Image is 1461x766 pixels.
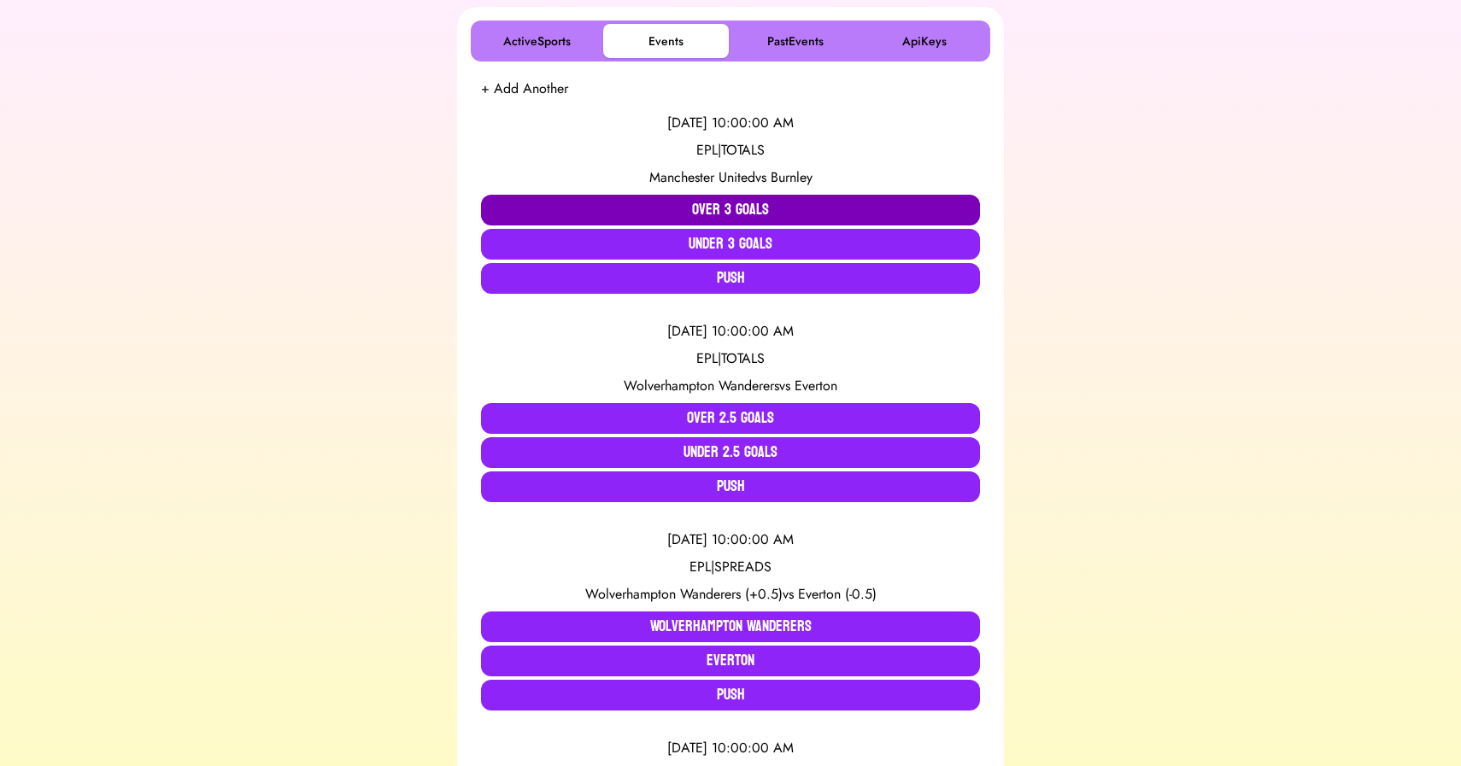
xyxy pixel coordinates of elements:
[798,584,877,604] span: Everton (-0.5)
[732,24,858,58] button: PastEvents
[649,167,755,187] span: Manchester United
[795,376,837,395] span: Everton
[861,24,987,58] button: ApiKeys
[481,79,568,99] button: + Add Another
[481,529,980,550] div: [DATE] 10:00:00 AM
[481,263,980,294] button: Push
[481,437,980,468] button: Under 2.5 Goals
[481,611,980,642] button: Wolverhampton Wanderers
[481,403,980,434] button: Over 2.5 Goals
[771,167,813,187] span: Burnley
[481,376,980,396] div: vs
[481,195,980,225] button: Over 3 Goals
[481,348,980,369] div: EPL | TOTALS
[624,376,779,395] span: Wolverhampton Wanderers
[481,557,980,577] div: EPL | SPREADS
[481,229,980,260] button: Under 3 Goals
[481,140,980,161] div: EPL | TOTALS
[481,113,980,133] div: [DATE] 10:00:00 AM
[481,584,980,605] div: vs
[481,471,980,502] button: Push
[585,584,783,604] span: Wolverhampton Wanderers (+0.5)
[474,24,600,58] button: ActiveSports
[603,24,729,58] button: Events
[481,167,980,188] div: vs
[481,646,980,676] button: Everton
[481,680,980,710] button: Push
[481,738,980,758] div: [DATE] 10:00:00 AM
[481,321,980,342] div: [DATE] 10:00:00 AM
